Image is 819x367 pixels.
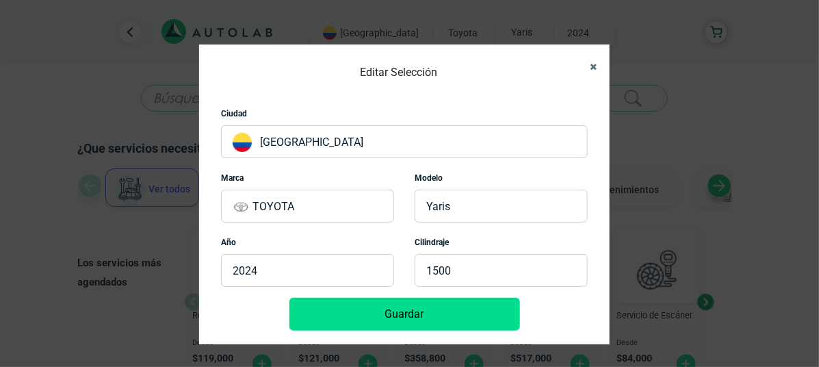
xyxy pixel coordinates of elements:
label: Marca [221,172,244,184]
button: Close [577,51,599,82]
label: Cilindraje [415,236,449,249]
p: 2024 [221,254,394,287]
label: Año [221,236,236,249]
p: [GEOGRAPHIC_DATA] [221,125,588,158]
p: YARIS [415,190,588,223]
h4: Editar Selección [361,62,438,83]
button: Guardar [289,298,520,331]
label: Ciudad [221,107,247,120]
label: Modelo [415,172,443,184]
p: 1500 [415,254,588,287]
